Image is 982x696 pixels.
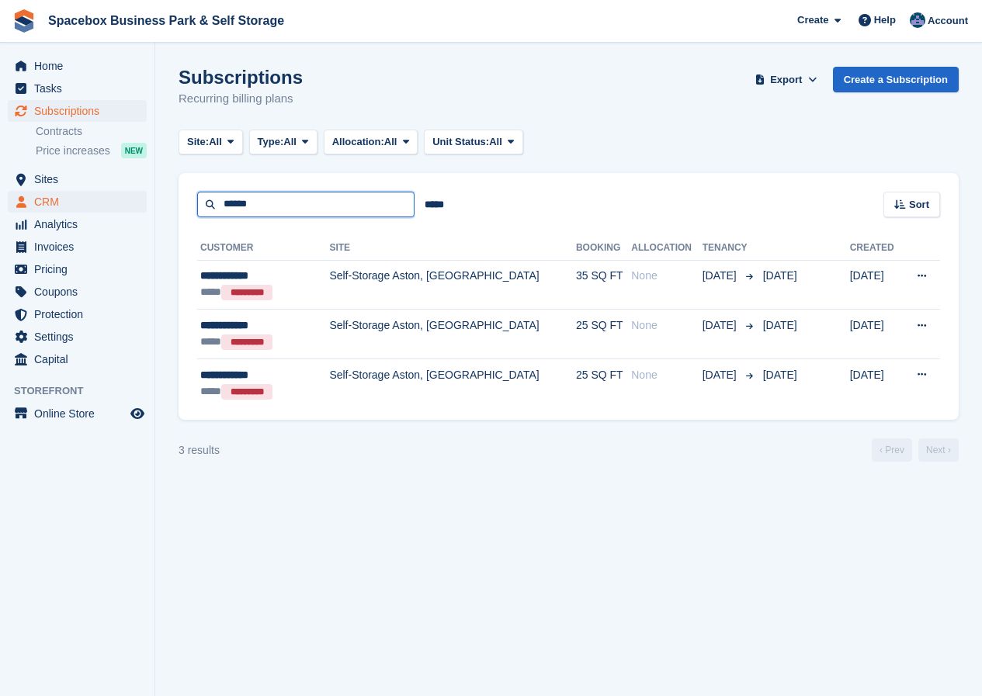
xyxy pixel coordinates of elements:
[576,260,631,310] td: 35 SQ FT
[576,236,631,261] th: Booking
[384,134,397,150] span: All
[34,326,127,348] span: Settings
[36,142,147,159] a: Price increases NEW
[8,55,147,77] a: menu
[34,403,127,424] span: Online Store
[631,236,702,261] th: Allocation
[703,236,757,261] th: Tenancy
[918,438,959,462] a: Next
[703,367,740,383] span: [DATE]
[763,369,797,381] span: [DATE]
[12,9,36,33] img: stora-icon-8386f47178a22dfd0bd8f6a31ec36ba5ce8667c1dd55bd0f319d3a0aa187defe.svg
[283,134,297,150] span: All
[34,78,127,99] span: Tasks
[850,236,902,261] th: Created
[34,168,127,190] span: Sites
[34,258,127,280] span: Pricing
[909,197,929,213] span: Sort
[34,281,127,303] span: Coupons
[179,130,243,155] button: Site: All
[187,134,209,150] span: Site:
[424,130,522,155] button: Unit Status: All
[576,358,631,407] td: 25 SQ FT
[179,442,220,459] div: 3 results
[249,130,318,155] button: Type: All
[8,281,147,303] a: menu
[752,67,821,92] button: Export
[329,260,576,310] td: Self-Storage Aston, [GEOGRAPHIC_DATA]
[179,90,303,108] p: Recurring billing plans
[197,236,329,261] th: Customer
[14,383,154,399] span: Storefront
[8,258,147,280] a: menu
[576,310,631,359] td: 25 SQ FT
[34,303,127,325] span: Protection
[8,191,147,213] a: menu
[329,310,576,359] td: Self-Storage Aston, [GEOGRAPHIC_DATA]
[8,348,147,370] a: menu
[209,134,222,150] span: All
[631,317,702,334] div: None
[34,55,127,77] span: Home
[179,67,303,88] h1: Subscriptions
[8,78,147,99] a: menu
[910,12,925,28] img: Daud
[34,348,127,370] span: Capital
[121,143,147,158] div: NEW
[8,236,147,258] a: menu
[324,130,418,155] button: Allocation: All
[34,191,127,213] span: CRM
[128,404,147,423] a: Preview store
[8,326,147,348] a: menu
[34,100,127,122] span: Subscriptions
[631,367,702,383] div: None
[833,67,959,92] a: Create a Subscription
[850,358,902,407] td: [DATE]
[332,134,384,150] span: Allocation:
[36,144,110,158] span: Price increases
[42,8,290,33] a: Spacebox Business Park & Self Storage
[432,134,489,150] span: Unit Status:
[34,213,127,235] span: Analytics
[8,100,147,122] a: menu
[850,260,902,310] td: [DATE]
[797,12,828,28] span: Create
[8,303,147,325] a: menu
[869,438,962,462] nav: Page
[872,438,912,462] a: Previous
[703,268,740,284] span: [DATE]
[850,310,902,359] td: [DATE]
[8,403,147,424] a: menu
[874,12,896,28] span: Help
[770,72,802,88] span: Export
[329,236,576,261] th: Site
[8,213,147,235] a: menu
[631,268,702,284] div: None
[489,134,502,150] span: All
[8,168,147,190] a: menu
[763,269,797,282] span: [DATE]
[763,319,797,331] span: [DATE]
[258,134,284,150] span: Type:
[928,13,968,29] span: Account
[34,236,127,258] span: Invoices
[329,358,576,407] td: Self-Storage Aston, [GEOGRAPHIC_DATA]
[36,124,147,139] a: Contracts
[703,317,740,334] span: [DATE]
